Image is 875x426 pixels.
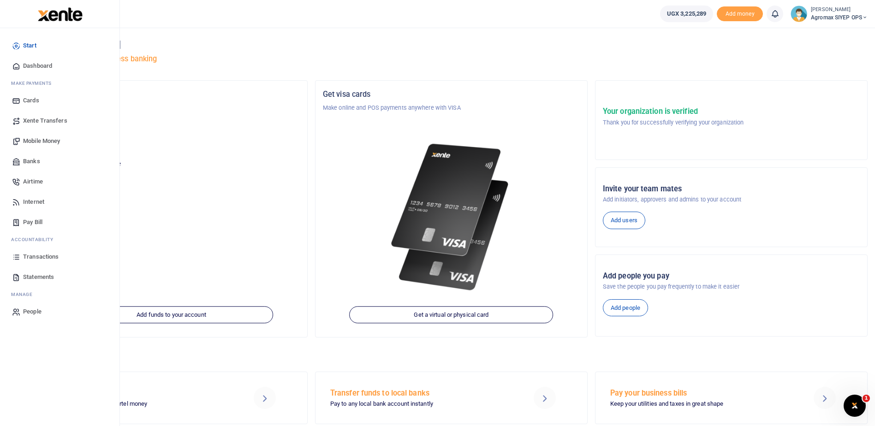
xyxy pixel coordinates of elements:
[603,299,648,317] a: Add people
[863,395,870,402] span: 1
[387,135,515,300] img: xente-_physical_cards.png
[330,389,510,398] h5: Transfer funds to local banks
[603,282,860,291] p: Save the people you pay frequently to make it easier
[717,10,763,17] a: Add money
[7,131,112,151] a: Mobile Money
[23,197,44,207] span: Internet
[656,6,717,22] li: Wallet ballance
[16,291,33,298] span: anage
[23,177,43,186] span: Airtime
[23,116,67,125] span: Xente Transfers
[23,157,40,166] span: Banks
[323,103,580,112] p: Make online and POS payments anywhere with VISA
[791,6,868,22] a: profile-user [PERSON_NAME] Agromax SIYEP OPS
[660,6,713,22] a: UGX 3,225,289
[7,56,112,76] a: Dashboard
[595,372,868,424] a: Pay your business bills Keep your utilities and taxes in great shape
[43,125,300,135] h5: Account
[610,399,790,409] p: Keep your utilities and taxes in great shape
[7,232,112,247] li: Ac
[603,212,645,229] a: Add users
[23,136,60,146] span: Mobile Money
[7,111,112,131] a: Xente Transfers
[35,349,868,360] h4: Make a transaction
[323,90,580,99] h5: Get visa cards
[7,76,112,90] li: M
[18,236,53,243] span: countability
[23,41,36,50] span: Start
[23,252,59,261] span: Transactions
[7,172,112,192] a: Airtime
[603,118,744,127] p: Thank you for successfully verifying your organization
[38,7,83,21] img: logo-large
[603,195,860,204] p: Add initiators, approvers and admins to your account
[791,6,807,22] img: profile-user
[23,272,54,282] span: Statements
[23,218,42,227] span: Pay Bill
[43,90,300,99] h5: Organization
[7,35,112,56] a: Start
[811,13,868,22] span: Agromax SIYEP OPS
[35,54,868,64] h5: Welcome to better business banking
[7,287,112,302] li: M
[7,90,112,111] a: Cards
[70,306,274,324] a: Add funds to your account
[35,40,868,50] h4: Hello [PERSON_NAME]
[667,9,706,18] span: UGX 3,225,289
[50,399,230,409] p: MTN mobile money and Airtel money
[43,139,300,148] p: Agromax SIYEP OPS
[23,96,39,105] span: Cards
[7,212,112,232] a: Pay Bill
[7,192,112,212] a: Internet
[315,372,588,424] a: Transfer funds to local banks Pay to any local bank account instantly
[717,6,763,22] li: Toup your wallet
[330,399,510,409] p: Pay to any local bank account instantly
[7,302,112,322] a: People
[43,160,300,169] p: Your current account balance
[43,103,300,112] p: AGROMAX U LIMITED
[23,61,52,71] span: Dashboard
[43,171,300,180] h5: UGX 3,225,289
[35,372,308,424] a: Send Mobile Money MTN mobile money and Airtel money
[603,272,860,281] h5: Add people you pay
[7,151,112,172] a: Banks
[7,267,112,287] a: Statements
[23,307,42,316] span: People
[811,6,868,14] small: [PERSON_NAME]
[16,80,52,87] span: ake Payments
[7,247,112,267] a: Transactions
[603,184,860,194] h5: Invite your team mates
[717,6,763,22] span: Add money
[50,389,230,398] h5: Send Mobile Money
[603,107,744,116] h5: Your organization is verified
[610,389,790,398] h5: Pay your business bills
[844,395,866,417] iframe: Intercom live chat
[350,306,554,324] a: Get a virtual or physical card
[37,10,83,17] a: logo-small logo-large logo-large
